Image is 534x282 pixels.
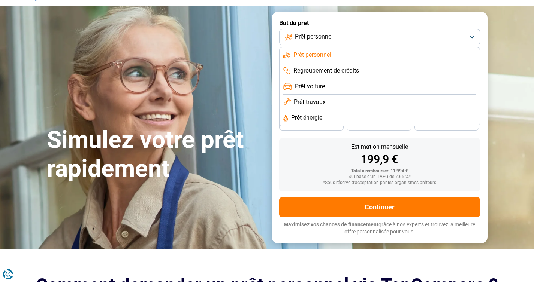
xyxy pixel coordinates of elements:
div: Sur base d'un TAEG de 7.65 %* [285,174,474,180]
div: Total à rembourser: 11 994 € [285,169,474,174]
div: Estimation mensuelle [285,144,474,150]
span: Maximisez vos chances de financement [284,221,378,227]
span: 24 mois [438,123,455,127]
button: Continuer [279,197,480,217]
p: grâce à nos experts et trouvez la meilleure offre personnalisée pour vous. [279,221,480,236]
span: Regroupement de crédits [293,67,359,75]
span: Prêt personnel [293,51,331,59]
span: Prêt voiture [295,82,325,91]
span: Prêt travaux [294,98,326,106]
button: Prêt personnel [279,29,480,45]
div: 199,9 € [285,154,474,165]
span: 36 mois [303,123,320,127]
h1: Simulez votre prêt rapidement [47,126,263,183]
span: 30 mois [371,123,387,127]
span: Prêt énergie [291,114,322,122]
label: But du prêt [279,19,480,27]
span: Prêt personnel [295,33,333,41]
div: *Sous réserve d'acceptation par les organismes prêteurs [285,180,474,186]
